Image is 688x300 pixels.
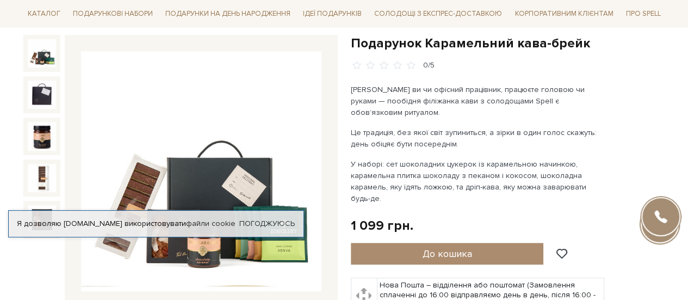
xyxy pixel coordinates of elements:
[621,5,665,22] span: Про Spell
[351,243,544,265] button: До кошика
[510,4,617,23] a: Корпоративним клієнтам
[239,219,295,229] a: Погоджуюсь
[186,219,235,228] a: файли cookie
[161,5,295,22] span: Подарунки на День народження
[28,122,56,150] img: Подарунок Карамельний кава-брейк
[351,217,413,234] div: 1 099 грн.
[370,4,506,23] a: Солодощі з експрес-доставкою
[81,51,321,292] img: Подарунок Карамельний кава-брейк
[351,84,606,118] p: [PERSON_NAME] ви чи офісний працівник, працюєте головою чи руками — пообідня філіжанка кави з сол...
[28,164,56,192] img: Подарунок Карамельний кава-брейк
[69,5,157,22] span: Подарункові набори
[28,81,56,109] img: Подарунок Карамельний кава-брейк
[351,158,606,204] p: У наборі: сет шоколадних цукерок із карамельною начинкою, карамельна плитка шоколаду з пеканом і ...
[423,60,435,71] div: 0/5
[422,248,472,260] span: До кошика
[28,205,56,234] img: Подарунок Карамельний кава-брейк
[351,127,606,150] p: Це традиція, без якої світ зупиниться, а зірки в один голос скажуть: день обіцяє бути посереднім.
[9,219,303,229] div: Я дозволяю [DOMAIN_NAME] використовувати
[351,35,665,52] h1: Подарунок Карамельний кава-брейк
[299,5,366,22] span: Ідеї подарунків
[28,39,56,68] img: Подарунок Карамельний кава-брейк
[23,5,65,22] span: Каталог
